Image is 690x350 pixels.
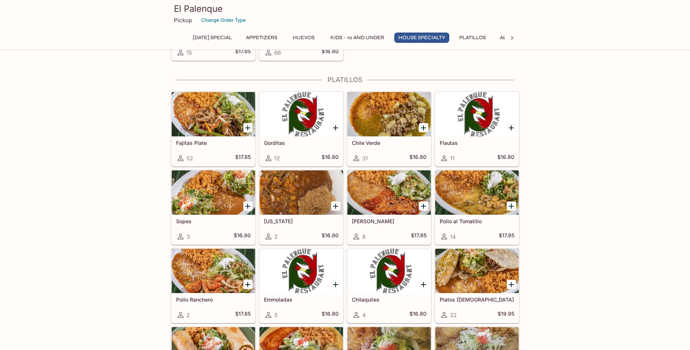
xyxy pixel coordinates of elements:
[440,140,514,146] h5: Flautas
[409,154,426,163] h5: $16.80
[435,170,519,245] a: Pollo al Tomatillo14$17.85
[322,48,339,57] h5: $16.80
[352,140,426,146] h5: Chile Verde
[264,140,339,146] h5: Gorditas
[235,154,251,163] h5: $17.85
[171,92,255,166] a: Fajitas Plate52$17.85
[172,92,255,136] div: Fajitas Plate
[274,233,278,240] span: 2
[347,249,431,293] div: Chilaquiles
[362,312,366,319] span: 4
[171,170,255,245] a: Sopes3$16.80
[186,312,190,319] span: 2
[409,310,426,319] h5: $16.80
[264,296,339,303] h5: Emmoladas
[287,33,320,43] button: Huevos
[347,92,431,136] div: Chile Verde
[440,218,514,224] h5: Pollo al Tomatillo
[450,155,454,162] span: 11
[186,155,193,162] span: 52
[499,232,514,241] h5: $17.85
[322,310,339,319] h5: $16.80
[435,249,519,293] div: Platos Mexicanos
[450,312,457,319] span: 22
[264,218,339,224] h5: [US_STATE]
[274,155,280,162] span: 12
[419,280,428,289] button: Add Chilaquiles
[171,76,519,84] h4: Platillos
[419,123,428,132] button: Add Chile Verde
[172,170,255,215] div: Sopes
[259,248,343,323] a: Emmoladas5$16.80
[347,248,431,323] a: Chilaquiles4$16.80
[331,123,340,132] button: Add Gorditas
[331,280,340,289] button: Add Emmoladas
[171,248,255,323] a: Pollo Ranchero2$17.85
[352,218,426,224] h5: [PERSON_NAME]
[242,33,281,43] button: Appetizers
[172,249,255,293] div: Pollo Ranchero
[235,310,251,319] h5: $17.85
[496,33,579,43] button: Ala Carte and Side Orders
[435,248,519,323] a: Platos [DEMOGRAPHIC_DATA]22$19.95
[507,123,516,132] button: Add Flautas
[274,49,281,56] span: 66
[243,123,253,132] button: Add Fajitas Plate
[274,312,278,319] span: 5
[176,140,251,146] h5: Fajitas Plate
[419,201,428,211] button: Add Pollo Marindo
[260,92,343,136] div: Gorditas
[234,232,251,241] h5: $16.80
[435,92,519,166] a: Flautas11$16.80
[235,48,251,57] h5: $17.85
[435,170,519,215] div: Pollo al Tomatillo
[174,3,516,14] h3: El Palenque
[507,280,516,289] button: Add Platos Mexicanos
[259,170,343,245] a: [US_STATE]2$16.80
[498,310,514,319] h5: $19.95
[322,154,339,163] h5: $16.80
[352,296,426,303] h5: Chilaquiles
[440,296,514,303] h5: Platos [DEMOGRAPHIC_DATA]
[455,33,490,43] button: Platillos
[394,33,449,43] button: House Specialty
[347,170,431,245] a: [PERSON_NAME]8$17.85
[450,233,456,240] span: 14
[362,155,368,162] span: 31
[362,233,365,240] span: 8
[176,218,251,224] h5: Sopes
[497,154,514,163] h5: $16.80
[198,14,249,26] button: Change Order Type
[243,201,253,211] button: Add Sopes
[174,17,192,24] p: Pickup
[259,92,343,166] a: Gorditas12$16.80
[322,232,339,241] h5: $16.80
[411,232,426,241] h5: $17.85
[507,201,516,211] button: Add Pollo al Tomatillo
[347,92,431,166] a: Chile Verde31$16.80
[186,233,190,240] span: 3
[186,49,192,56] span: 15
[260,170,343,215] div: Colorado
[331,201,340,211] button: Add Colorado
[189,33,236,43] button: [DATE] Special
[260,249,343,293] div: Emmoladas
[326,33,388,43] button: Kids - 10 and Under
[176,296,251,303] h5: Pollo Ranchero
[347,170,431,215] div: Pollo Marindo
[435,92,519,136] div: Flautas
[243,280,253,289] button: Add Pollo Ranchero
